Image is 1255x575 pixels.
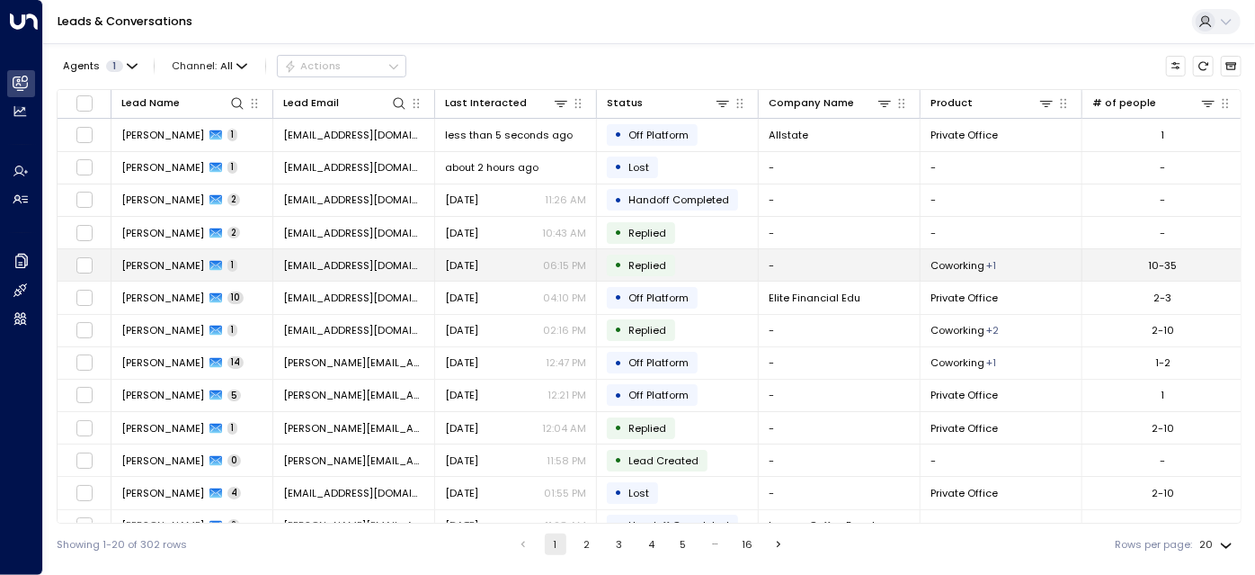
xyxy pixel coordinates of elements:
span: Gabi Sommerfield [121,355,204,370]
button: Go to page 5 [672,534,694,555]
span: Private Office [930,128,998,142]
div: • [615,416,623,440]
span: Katie Cullen [121,323,204,337]
div: - [1161,226,1166,240]
td: - [759,380,921,411]
td: - [759,445,921,476]
span: Lance Nerio [121,518,204,533]
div: 20 [1200,534,1236,556]
span: 1 [106,60,123,72]
span: Refresh [1193,56,1214,76]
div: Product [930,94,973,112]
span: 4 [227,487,241,499]
div: • [615,383,623,408]
div: 10-35 [1149,258,1178,273]
span: Off Platform [628,388,689,402]
span: Allstate [769,128,808,142]
span: Toggle select row [76,191,93,209]
div: - [1161,160,1166,175]
span: a.baumann@durableofficeproducts.com [283,454,424,468]
span: Sep 09, 2025 [445,454,478,468]
div: 2-10 [1152,323,1174,337]
span: John Doe [121,226,204,240]
span: 0 [227,454,241,467]
span: Lorena Engelman [121,258,204,273]
div: • [615,220,623,245]
span: Off Platform [628,128,689,142]
button: Actions [277,55,406,76]
button: Go to page 16 [736,534,758,555]
span: Jonathan Lickstein [121,388,204,402]
div: 1 [1162,388,1165,402]
span: kcullen@revenuestorm.com [283,323,424,337]
div: • [615,514,623,538]
p: 12:04 AM [542,421,586,436]
span: Private Office [930,421,998,436]
button: page 1 [545,534,566,555]
span: about 2 hours ago [445,160,538,175]
p: 04:10 PM [543,291,586,305]
td: - [759,184,921,216]
div: 1-2 [1155,355,1170,370]
div: - [1161,193,1166,207]
p: 01:55 PM [544,486,586,500]
span: Toggle select row [76,126,93,144]
div: - [1161,454,1166,468]
td: - [759,152,921,184]
div: … [704,534,725,555]
span: 1 [227,259,237,272]
p: 02:16 PM [543,323,586,337]
span: Toggle select row [76,484,93,502]
span: Caleb Price [121,486,204,500]
td: - [921,184,1082,216]
button: Go to next page [769,534,790,555]
td: - [759,347,921,379]
span: Replied [628,258,666,273]
a: Leads & Conversations [58,13,192,29]
span: Toggle select row [76,419,93,437]
div: Meeting Room,Private Office [986,323,999,337]
button: Go to page 2 [576,534,598,555]
div: • [615,448,623,472]
p: 11:28 AM [545,518,586,533]
div: • [615,318,623,342]
span: Replied [628,421,666,436]
button: Channel:All [166,56,254,76]
span: Toggle select row [76,224,93,242]
span: 2 [227,227,240,239]
p: 10:43 AM [542,226,586,240]
span: Toggle select row [76,517,93,535]
span: a.baumann@durableofficeproducts.com [283,421,424,436]
span: Replied [628,323,666,337]
span: jonathan@lokationre.com [283,388,424,402]
div: • [615,351,623,375]
span: Toggle select row [76,321,93,339]
div: # of people [1092,94,1156,112]
div: • [615,188,623,212]
nav: pagination navigation [512,534,791,555]
span: Coworking [930,323,984,337]
p: 11:58 PM [547,454,586,468]
div: 2-3 [1154,291,1172,305]
span: Replied [628,226,666,240]
span: hello@getuniti.com [283,160,424,175]
div: Lead Email [283,94,339,112]
span: Channel: [166,56,254,76]
span: 5 [227,390,241,402]
span: 1 [227,129,237,141]
span: Yesterday [445,355,478,370]
div: Private Office [986,258,996,273]
td: - [759,217,921,248]
span: ed@elitefinancialedu.com [283,291,424,305]
div: Product [930,94,1055,112]
span: Handoff Completed [628,193,729,207]
span: Toggle select row [76,289,93,307]
button: Go to page 4 [640,534,662,555]
span: Toggle select row [76,452,93,470]
div: Showing 1-20 of 302 rows [57,537,187,553]
span: 1 [227,161,237,174]
p: 12:47 PM [546,355,586,370]
td: - [759,477,921,508]
p: 12:21 PM [547,388,586,402]
span: Sep 09, 2025 [445,518,478,533]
